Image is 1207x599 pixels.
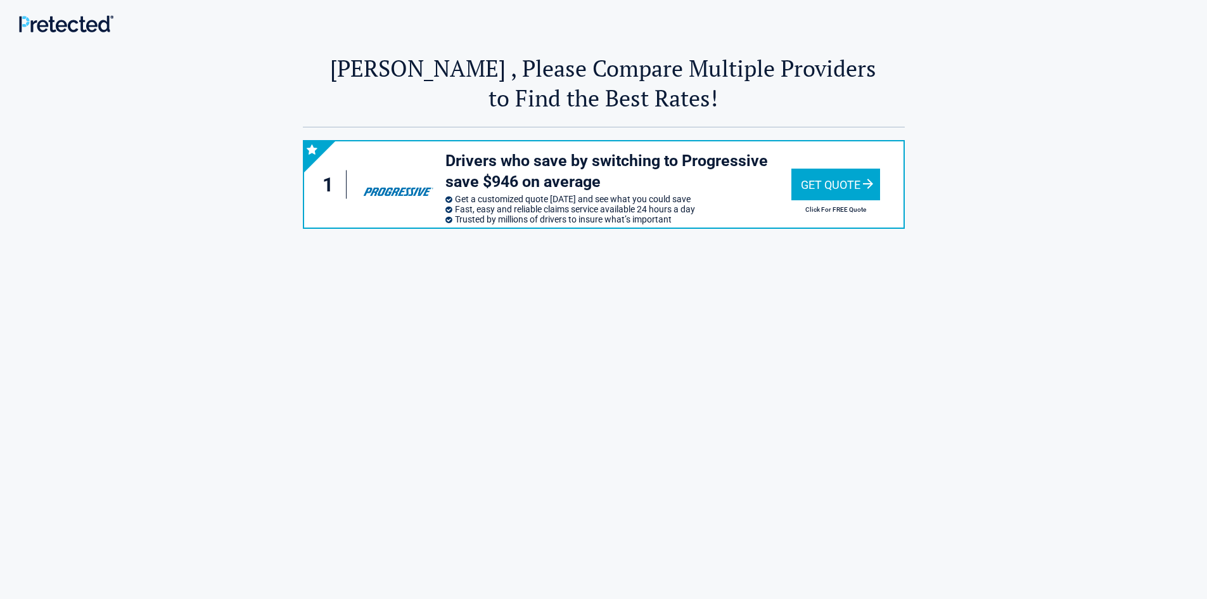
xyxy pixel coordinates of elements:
[19,15,113,32] img: Main Logo
[445,204,791,214] li: Fast, easy and reliable claims service available 24 hours a day
[303,53,905,113] h2: [PERSON_NAME] , Please Compare Multiple Providers to Find the Best Rates!
[317,171,347,199] div: 1
[445,214,791,224] li: Trusted by millions of drivers to insure what’s important
[445,151,791,192] h3: Drivers who save by switching to Progressive save $946 on average
[791,169,880,200] div: Get Quote
[445,194,791,204] li: Get a customized quote [DATE] and see what you could save
[791,206,880,213] h2: Click For FREE Quote
[357,165,438,204] img: progressive's logo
